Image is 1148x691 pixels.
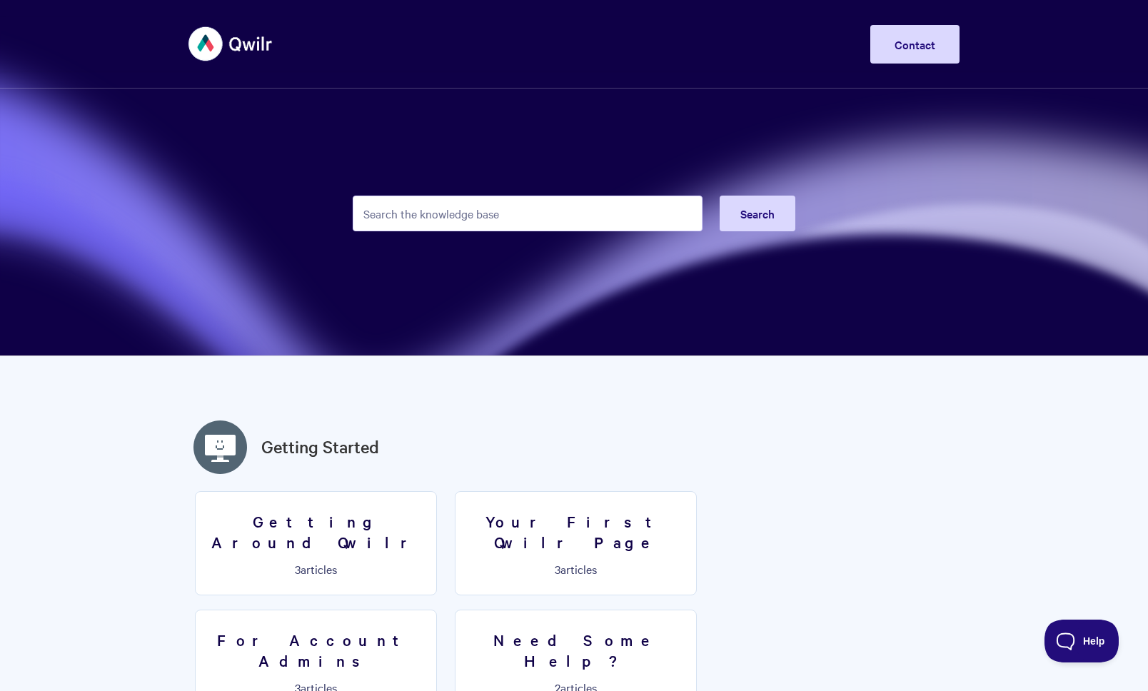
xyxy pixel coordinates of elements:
a: Getting Started [261,434,379,460]
h3: Your First Qwilr Page [464,511,688,552]
iframe: Toggle Customer Support [1044,620,1119,662]
h3: For Account Admins [204,630,428,670]
input: Search the knowledge base [353,196,703,231]
span: 3 [295,561,301,577]
button: Search [720,196,795,231]
img: Qwilr Help Center [188,17,273,71]
p: articles [464,563,688,575]
span: Search [740,206,775,221]
a: Getting Around Qwilr 3articles [195,491,437,595]
h3: Need Some Help? [464,630,688,670]
a: Contact [870,25,960,64]
a: Your First Qwilr Page 3articles [455,491,697,595]
p: articles [204,563,428,575]
span: 3 [555,561,560,577]
h3: Getting Around Qwilr [204,511,428,552]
